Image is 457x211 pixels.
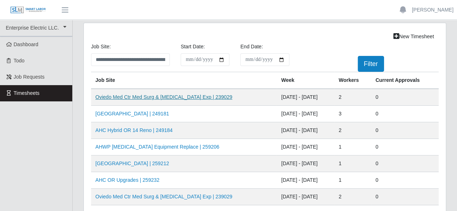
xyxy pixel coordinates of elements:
[412,6,453,14] a: [PERSON_NAME]
[371,89,439,106] td: 0
[14,58,25,63] span: Todo
[95,127,173,133] a: AHC Hybrid OR 14 Reno | 249184
[334,72,371,89] th: Workers
[334,122,371,139] td: 2
[371,155,439,172] td: 0
[10,6,46,14] img: SLM Logo
[95,111,169,117] a: [GEOGRAPHIC_DATA] | 249181
[91,72,277,89] th: job site
[277,139,334,155] td: [DATE] - [DATE]
[334,106,371,122] td: 3
[277,72,334,89] th: Week
[334,89,371,106] td: 2
[95,161,169,166] a: [GEOGRAPHIC_DATA] | 259212
[358,56,384,72] button: Filter
[277,189,334,205] td: [DATE] - [DATE]
[14,74,45,80] span: Job Requests
[91,43,111,50] label: job site:
[14,41,39,47] span: Dashboard
[371,72,439,89] th: Current Approvals
[334,139,371,155] td: 1
[371,172,439,189] td: 0
[277,89,334,106] td: [DATE] - [DATE]
[334,189,371,205] td: 2
[277,155,334,172] td: [DATE] - [DATE]
[95,177,159,183] a: AHC OR Upgrades | 259232
[389,30,439,43] a: New Timesheet
[240,43,263,50] label: End Date:
[14,90,40,96] span: Timesheets
[95,94,232,100] a: Oviedo Med Ctr Med Surg & [MEDICAL_DATA] Exp | 239029
[371,106,439,122] td: 0
[334,172,371,189] td: 1
[371,122,439,139] td: 0
[334,155,371,172] td: 1
[371,139,439,155] td: 0
[371,189,439,205] td: 0
[95,194,232,199] a: Oviedo Med Ctr Med Surg & [MEDICAL_DATA] Exp | 239029
[181,43,205,50] label: Start Date:
[277,106,334,122] td: [DATE] - [DATE]
[95,144,219,150] a: AHWP [MEDICAL_DATA] Equipment Replace | 259206
[277,122,334,139] td: [DATE] - [DATE]
[277,172,334,189] td: [DATE] - [DATE]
